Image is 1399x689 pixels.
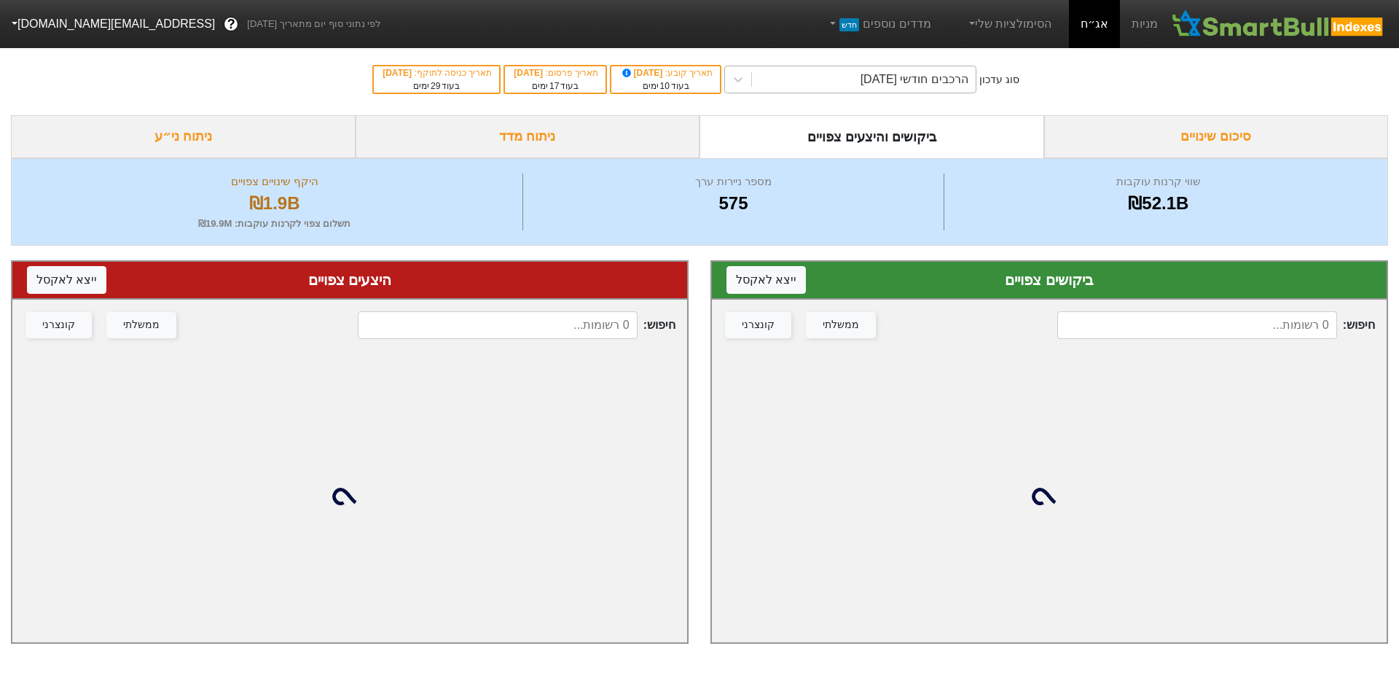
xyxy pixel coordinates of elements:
[227,15,235,34] span: ?
[30,217,519,231] div: תשלום צפוי לקרנות עוקבות : ₪19.9M
[527,190,939,217] div: 575
[42,317,75,333] div: קונצרני
[106,312,176,338] button: ממשלתי
[332,479,367,514] img: loading...
[806,312,876,338] button: ממשלתי
[1032,479,1067,514] img: loading...
[381,79,492,93] div: בעוד ימים
[742,317,775,333] div: קונצרני
[27,269,673,291] div: היצעים צפויים
[821,9,937,39] a: מדדים נוספיםחדש
[11,115,356,158] div: ניתוח ני״ע
[123,317,160,333] div: ממשלתי
[383,68,414,78] span: [DATE]
[726,269,1372,291] div: ביקושים צפויים
[1169,9,1387,39] img: SmartBull
[512,66,598,79] div: תאריך פרסום :
[1057,311,1375,339] span: חיפוש :
[823,317,859,333] div: ממשלתי
[549,81,559,91] span: 17
[30,190,519,217] div: ₪1.9B
[514,68,545,78] span: [DATE]
[356,115,700,158] div: ניתוח מדד
[27,266,106,294] button: ייצא לאקסל
[1044,115,1389,158] div: סיכום שינויים
[619,66,713,79] div: תאריך קובע :
[527,174,939,190] div: מספר ניירות ערך
[861,71,968,88] div: הרכבים חודשי [DATE]
[699,115,1044,158] div: ביקושים והיצעים צפויים
[619,79,713,93] div: בעוד ימים
[960,9,1058,39] a: הסימולציות שלי
[431,81,440,91] span: 29
[948,174,1369,190] div: שווי קרנות עוקבות
[512,79,598,93] div: בעוד ימים
[247,17,380,31] span: לפי נתוני סוף יום מתאריך [DATE]
[620,68,665,78] span: [DATE]
[726,266,806,294] button: ייצא לאקסל
[381,66,492,79] div: תאריך כניסה לתוקף :
[948,190,1369,217] div: ₪52.1B
[30,174,519,190] div: היקף שינויים צפויים
[358,311,638,339] input: 0 רשומות...
[979,72,1019,87] div: סוג עדכון
[660,81,670,91] span: 10
[358,311,675,339] span: חיפוש :
[839,18,859,31] span: חדש
[725,312,791,338] button: קונצרני
[1057,311,1337,339] input: 0 רשומות...
[26,312,92,338] button: קונצרני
